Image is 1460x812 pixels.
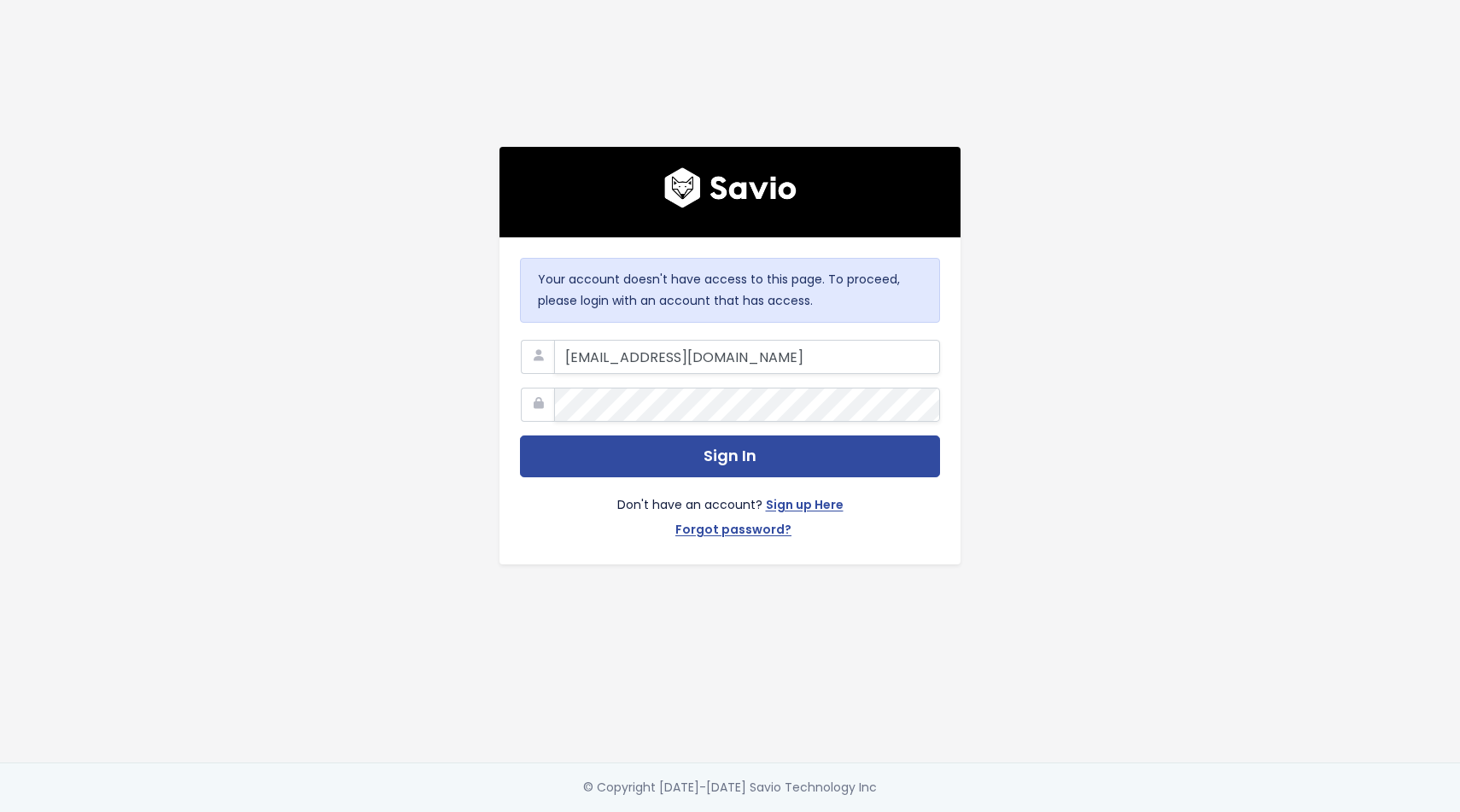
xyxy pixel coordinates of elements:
[675,519,791,544] a: Forgot password?
[520,435,940,477] button: Sign In
[538,269,922,312] p: Your account doesn't have access to this page. To proceed, please login with an account that has ...
[554,340,940,374] input: Your Work Email Address
[520,477,940,544] div: Don't have an account?
[766,494,844,519] a: Sign up Here
[583,777,877,798] div: © Copyright [DATE]-[DATE] Savio Technology Inc
[664,167,797,208] img: logo600x187.a314fd40982d.png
